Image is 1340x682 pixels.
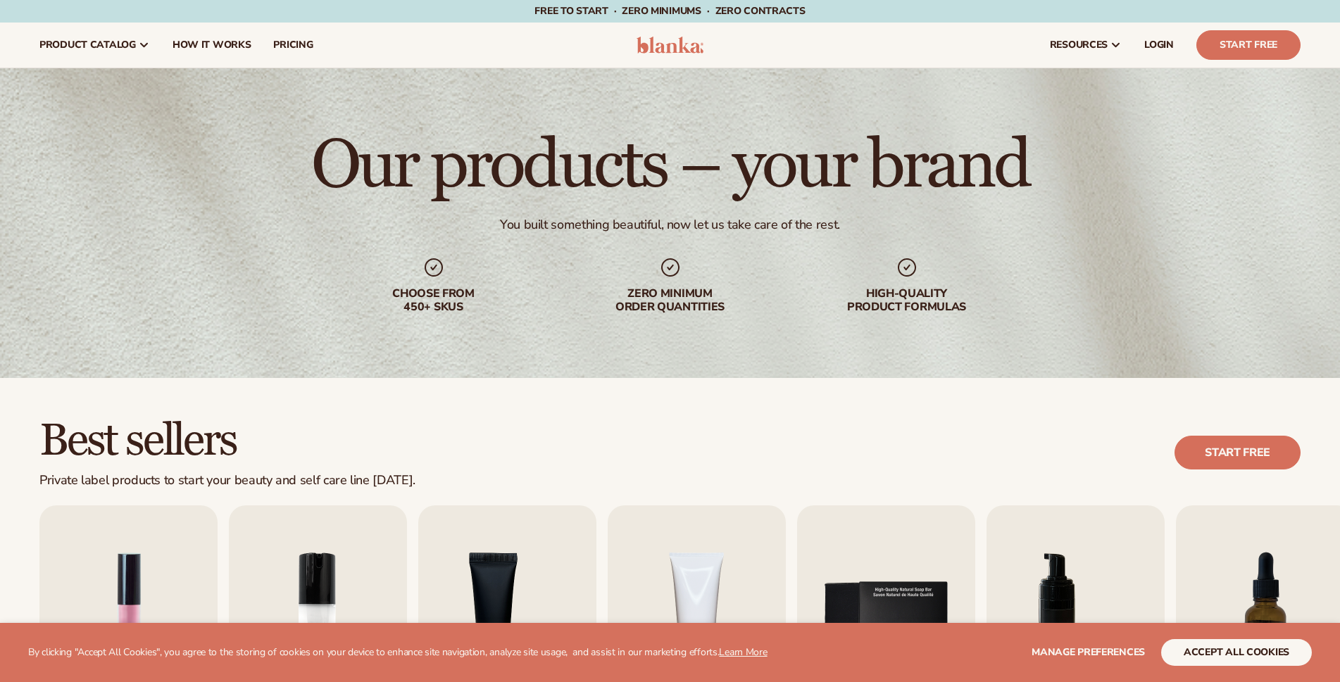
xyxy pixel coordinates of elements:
[39,39,136,51] span: product catalog
[1196,30,1301,60] a: Start Free
[28,647,768,659] p: By clicking "Accept All Cookies", you agree to the storing of cookies on your device to enhance s...
[311,132,1029,200] h1: Our products – your brand
[1161,639,1312,666] button: accept all cookies
[173,39,251,51] span: How It Works
[637,37,703,53] img: logo
[1032,645,1145,659] span: Manage preferences
[262,23,324,68] a: pricing
[1050,39,1108,51] span: resources
[39,417,415,465] h2: Best sellers
[28,23,161,68] a: product catalog
[534,4,805,18] span: Free to start · ZERO minimums · ZERO contracts
[161,23,263,68] a: How It Works
[1133,23,1185,68] a: LOGIN
[1032,639,1145,666] button: Manage preferences
[1144,39,1174,51] span: LOGIN
[1175,436,1301,469] a: Start free
[1039,23,1133,68] a: resources
[500,217,840,233] div: You built something beautiful, now let us take care of the rest.
[273,39,313,51] span: pricing
[580,287,760,314] div: Zero minimum order quantities
[344,287,524,314] div: Choose from 450+ Skus
[817,287,997,314] div: High-quality product formulas
[719,645,767,659] a: Learn More
[39,473,415,488] div: Private label products to start your beauty and self care line [DATE].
